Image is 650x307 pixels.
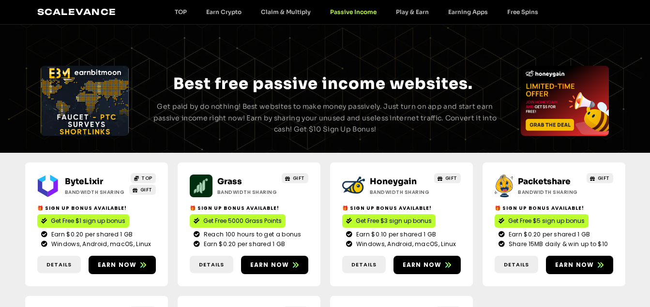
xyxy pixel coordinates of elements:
span: Reach 100 hours to get a bonus [201,230,302,239]
a: Honeygain [370,176,417,187]
span: Details [199,261,224,269]
span: GIFT [445,175,457,182]
a: Passive Income [320,8,386,15]
h2: Bandwidth Sharing [370,189,430,196]
div: Slides [521,66,609,136]
a: Get Free $5 sign up bonus [495,214,589,228]
span: GIFT [293,175,305,182]
span: Earn now [250,261,289,269]
span: Earn $0.20 per shared 1 GB [49,230,133,239]
span: Details [504,261,529,269]
a: Details [495,256,538,274]
a: TOP [165,8,197,15]
h2: 🎁 Sign up bonus available! [495,205,613,212]
span: Windows, Android, macOS, Linux [354,240,456,249]
a: Grass [217,176,242,187]
a: Packetshare [518,176,571,187]
span: Earn now [555,261,594,269]
a: Claim & Multiply [251,8,320,15]
a: Play & Earn [386,8,438,15]
h2: 🎁 Sign up bonus available! [190,205,308,212]
span: Details [46,261,72,269]
h2: Bandwidth Sharing [217,189,278,196]
span: Get Free $1 sign up bonus [51,217,125,225]
span: Earn now [98,261,137,269]
a: Details [342,256,386,274]
h2: Bandwidth Sharing [65,189,125,196]
a: Earn now [393,256,461,274]
a: Details [37,256,81,274]
span: Share 15MB daily & win up to $10 [506,240,608,249]
a: Scalevance [37,7,117,17]
a: Get Free 5000 Grass Points [190,214,286,228]
a: GIFT [587,173,613,183]
h2: 🎁 Sign up bonus available! [37,205,156,212]
a: TOP [131,173,156,183]
a: Free Spins [498,8,548,15]
a: Details [190,256,233,274]
span: Get Free $3 sign up bonus [356,217,432,225]
span: TOP [141,175,152,182]
a: Earning Apps [438,8,498,15]
span: Earn $0.20 per shared 1 GB [201,240,286,249]
span: GIFT [140,186,152,193]
a: Earn Crypto [197,8,251,15]
div: Slides [41,66,129,136]
a: Earn now [241,256,308,274]
span: Get Free $5 sign up bonus [508,217,585,225]
span: Earn now [403,261,442,269]
a: Earn now [546,256,613,274]
span: Best free passive income websites. [173,74,473,93]
a: GIFT [129,185,156,195]
a: GIFT [282,173,308,183]
span: Details [351,261,377,269]
span: Earn $0.10 per shared 1 GB [354,230,437,239]
span: Get Free 5000 Grass Points [203,217,282,225]
span: Windows, Android, macOS, Linux [49,240,151,249]
a: GIFT [434,173,461,183]
h2: 🎁 Sign up bonus available! [342,205,461,212]
nav: Menu [165,8,548,15]
span: Earn $0.20 per shared 1 GB [506,230,590,239]
a: Get Free $3 sign up bonus [342,214,436,228]
a: Earn now [89,256,156,274]
p: Get paid by do nothing! Best websites to make money passively. Just turn on app and start earn pa... [145,101,505,135]
a: ByteLixir [65,176,103,187]
h2: Bandwidth Sharing [518,189,578,196]
a: Get Free $1 sign up bonus [37,214,129,228]
span: GIFT [598,175,610,182]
